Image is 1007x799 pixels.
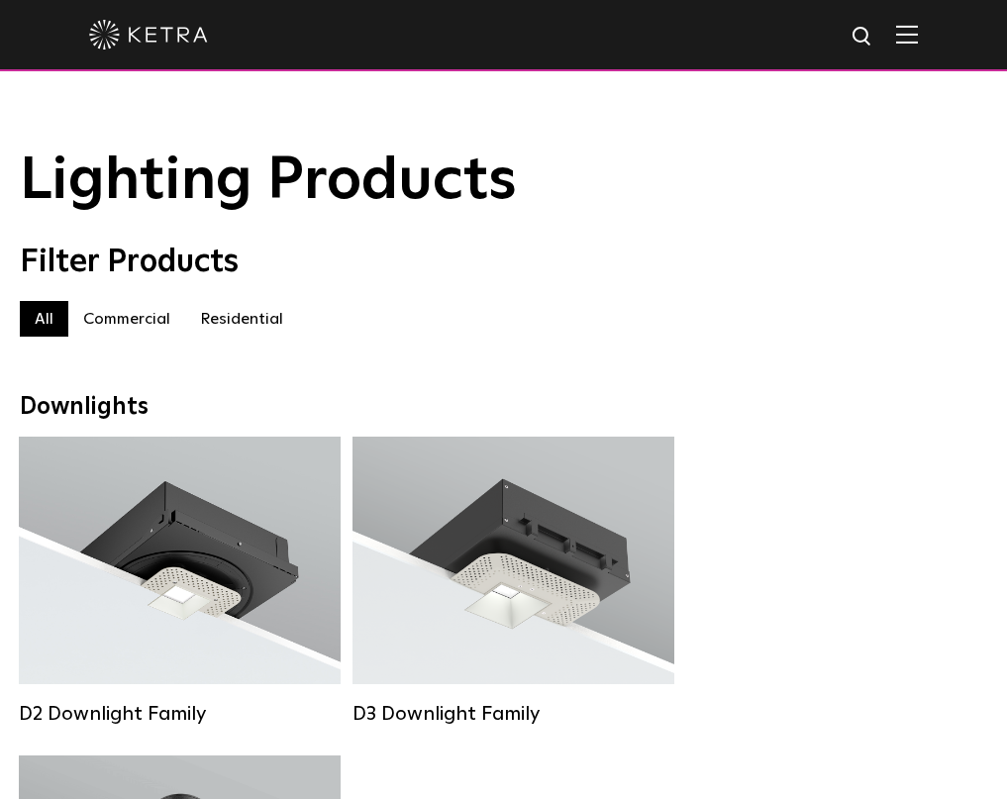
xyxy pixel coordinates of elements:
label: All [20,301,68,337]
label: Residential [185,301,298,337]
img: ketra-logo-2019-white [89,20,208,50]
div: D2 Downlight Family [19,702,341,726]
div: D3 Downlight Family [352,702,674,726]
a: D3 Downlight Family Lumen Output:700 / 900 / 1100Colors:White / Black / Silver / Bronze / Paintab... [352,437,674,726]
span: Lighting Products [20,151,517,211]
img: Hamburger%20Nav.svg [896,25,918,44]
label: Commercial [68,301,185,337]
a: D2 Downlight Family Lumen Output:1200Colors:White / Black / Gloss Black / Silver / Bronze / Silve... [19,437,341,726]
img: search icon [851,25,875,50]
div: Filter Products [20,244,987,281]
div: Downlights [20,393,987,422]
